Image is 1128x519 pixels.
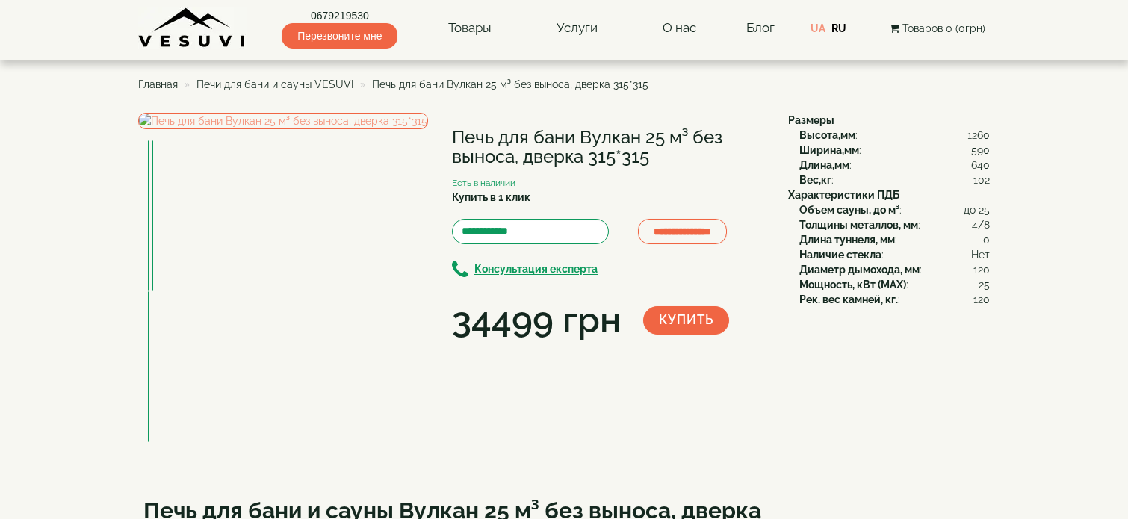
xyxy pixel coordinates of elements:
[372,78,648,90] span: Печь для бани Вулкан 25 м³ без выноса, дверка 315*315
[452,190,530,205] label: Купить в 1 клик
[967,128,990,143] span: 1260
[885,20,990,37] button: Товаров 0 (0грн)
[799,234,895,246] b: Длина туннеля, мм
[148,140,149,291] img: Печь для бани Вулкан 25 м³ без выноса, дверка 315*315
[972,217,990,232] span: 4/8
[973,262,990,277] span: 120
[799,264,920,276] b: Диаметр дымохода, мм
[542,11,613,46] a: Услуги
[799,247,990,262] div: :
[971,247,990,262] span: Нет
[799,128,990,143] div: :
[152,140,153,291] img: Печь для бани Вулкан 25 м³ без выноса, дверка 315*315
[138,7,247,49] img: Завод VESUVI
[799,279,906,290] b: Мощность, кВт (MAX)
[799,159,849,171] b: Длина,мм
[973,173,990,187] span: 102
[799,262,990,277] div: :
[799,204,899,216] b: Объем сауны, до м³
[799,217,990,232] div: :
[799,174,831,186] b: Вес,кг
[799,143,990,158] div: :
[964,202,990,217] span: до 25
[746,20,775,35] a: Блог
[138,113,428,129] img: Печь для бани Вулкан 25 м³ без выноса, дверка 315*315
[811,22,825,34] a: UA
[799,232,990,247] div: :
[452,178,515,188] small: Есть в наличии
[452,295,621,346] div: 34499 грн
[799,292,990,307] div: :
[983,232,990,247] span: 0
[799,219,918,231] b: Толщины металлов, мм
[648,11,711,46] a: О нас
[973,292,990,307] span: 120
[452,128,766,167] h1: Печь для бани Вулкан 25 м³ без выноса, дверка 315*315
[799,202,990,217] div: :
[971,143,990,158] span: 590
[799,173,990,187] div: :
[474,264,598,276] b: Консультация експерта
[282,8,397,23] a: 0679219530
[148,291,149,442] img: Печь для бани Вулкан 25 м³ без выноса, дверка 315*315
[971,158,990,173] span: 640
[799,277,990,292] div: :
[799,129,855,141] b: Высота,мм
[788,189,899,201] b: Характеристики ПДБ
[433,11,506,46] a: Товары
[196,78,353,90] a: Печи для бани и сауны VESUVI
[831,22,846,34] a: RU
[979,277,990,292] span: 25
[138,78,178,90] a: Главная
[799,144,859,156] b: Ширина,мм
[282,23,397,49] span: Перезвоните мне
[643,306,729,335] button: Купить
[902,22,985,34] span: Товаров 0 (0грн)
[799,249,881,261] b: Наличие стекла
[788,114,834,126] b: Размеры
[799,293,898,305] b: Рек. вес камней, кг.
[799,158,990,173] div: :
